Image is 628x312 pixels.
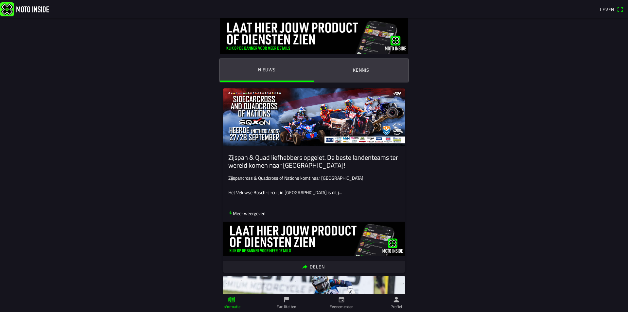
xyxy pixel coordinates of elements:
[222,303,241,310] font: Informatie
[600,6,614,13] font: Leven
[228,174,363,181] font: Zijspancross & Quadcross of Nations komt naar [GEOGRAPHIC_DATA]
[597,4,627,15] a: Levenqr-scanner
[283,296,290,303] ion-icon: vlag
[391,303,402,310] font: Profiel
[228,211,233,215] ion-icon: pijl naar beneden
[338,296,345,303] ion-icon: kalender
[277,303,296,310] font: Faciliteiten
[233,210,266,217] font: Meer weergeven
[220,18,408,54] img: DquIORQn5pFcG0wREDc6xsoRnKbaxAuyzJmd8qj8.jpg
[393,296,400,303] ion-icon: persoon
[353,66,369,73] font: Kennis
[228,296,235,303] ion-icon: papier
[310,263,324,270] font: Delen
[258,66,276,73] font: Nieuws
[223,88,405,146] img: 64v4Apfhk9kRvyee7tCCbhUWCIhqkwx3UzeRWfBS.jpg
[330,303,354,310] font: Evenementen
[228,152,398,170] font: Zijspan & Quad liefhebbers opgelet. De beste landenteams ter wereld komen naar [GEOGRAPHIC_DATA]!
[223,222,405,256] img: ovdhpoPiYVyyWxH96Op6EavZdUOyIWdtEOENrLni.jpg
[228,189,342,196] font: Het Veluwse Bosch-circuit in [GEOGRAPHIC_DATA] is dit j…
